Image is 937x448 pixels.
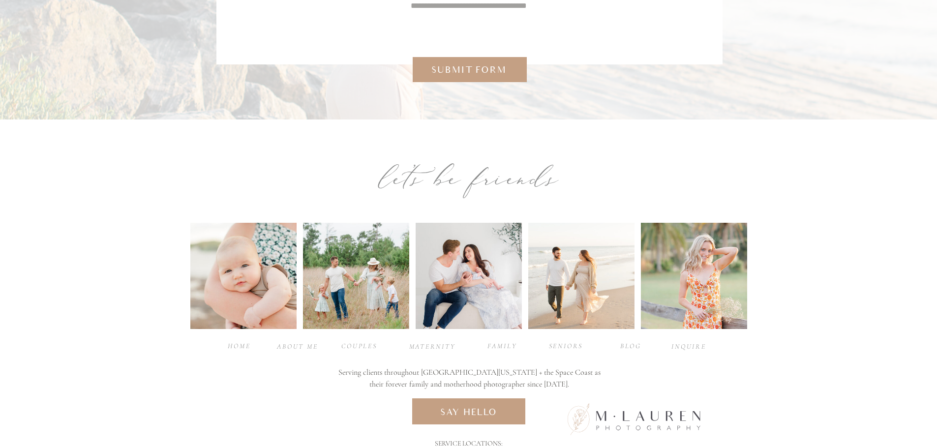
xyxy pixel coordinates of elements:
[669,341,709,351] a: INQUIRE
[335,366,604,391] h3: Serving clients throughout [GEOGRAPHIC_DATA][US_STATE] + the Space Coast as their forever family ...
[546,341,586,350] a: seniors
[220,341,259,350] a: Home
[277,341,319,351] a: about ME
[427,63,511,76] a: Submit form
[409,341,453,351] a: maternity
[312,154,626,202] div: let’s be friends
[483,341,522,350] a: family
[435,438,503,448] p: Service Locations:
[611,341,651,350] a: BLOG
[432,406,506,417] a: say hello
[340,341,379,350] a: Couples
